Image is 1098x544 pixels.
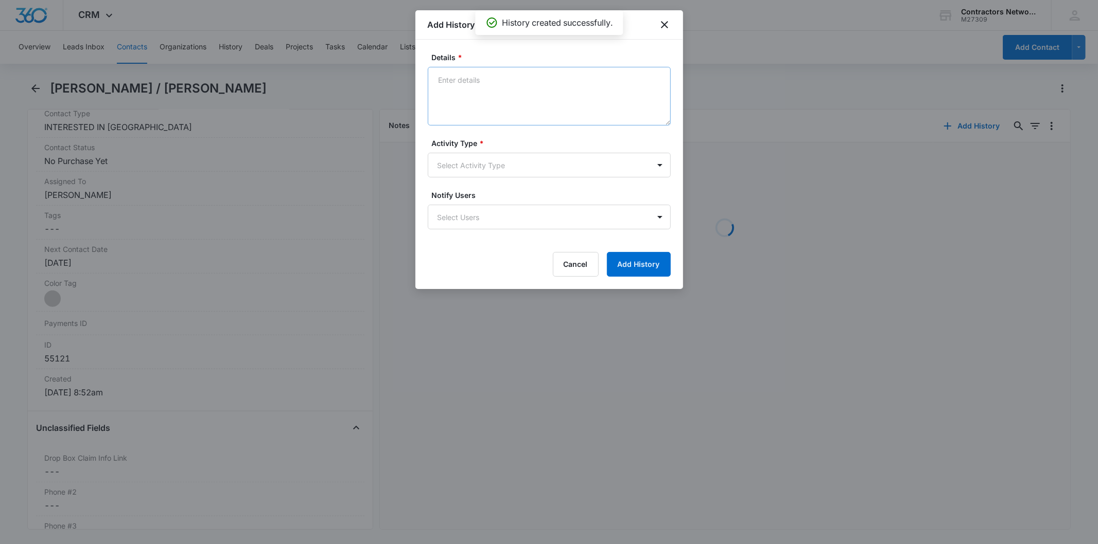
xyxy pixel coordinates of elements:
[553,252,599,277] button: Cancel
[502,16,613,29] p: History created successfully.
[432,190,675,201] label: Notify Users
[432,52,675,63] label: Details
[428,19,475,31] h1: Add History
[658,19,671,31] button: close
[432,138,675,149] label: Activity Type
[607,252,671,277] button: Add History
